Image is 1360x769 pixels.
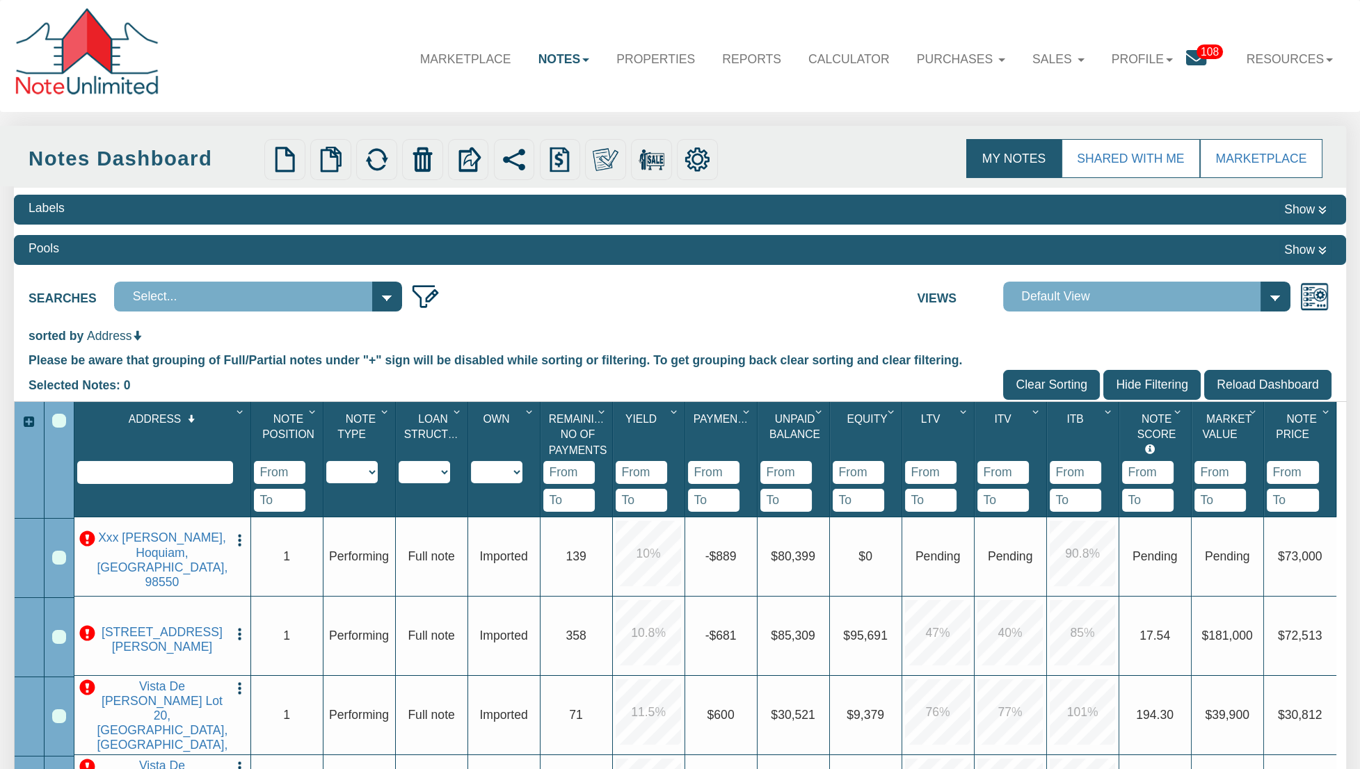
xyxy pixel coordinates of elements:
[254,407,322,461] div: Note Position Sort None
[739,402,755,419] div: Column Menu
[905,407,973,512] div: Sort None
[760,461,812,484] input: From
[977,600,1043,665] div: 40.0
[1278,549,1322,563] span: $73,000
[1299,282,1329,311] img: views.png
[1202,413,1251,440] span: Market Value
[1204,370,1331,400] input: Reload Dashboard
[408,549,454,563] span: Full note
[858,549,872,563] span: $0
[760,407,829,461] div: Unpaid Balance Sort None
[1133,549,1178,563] span: Pending
[1205,708,1249,722] span: $39,900
[471,407,539,461] div: Own Sort None
[616,521,681,586] div: 10.0
[843,629,888,642] span: $95,691
[408,629,454,642] span: Full note
[456,147,481,172] img: export.svg
[543,461,595,484] input: From
[905,679,970,745] div: 76.0
[921,413,941,425] span: Ltv
[1267,489,1319,512] input: To
[1101,402,1117,419] div: Column Menu
[29,282,114,307] label: Searches
[547,147,573,172] img: history.png
[410,147,435,172] img: trash.png
[1278,629,1322,642] span: $72,513
[1276,413,1317,440] span: Note Price
[77,407,250,484] div: Sort Descending
[15,414,44,431] div: Expand All
[97,679,227,768] a: Vista De Leon Lot 20, Odessa, TX, 79766
[97,531,227,589] a: Xxx Dusty Ln, Hoquiam, WA, 98550
[254,407,322,512] div: Sort None
[77,407,250,461] div: Address Sort Descending
[97,625,227,654] a: W2327 State Highway 22, Gillett, WI, 54124
[1318,402,1335,419] div: Column Menu
[905,489,957,512] input: To
[1028,402,1045,419] div: Column Menu
[272,147,298,172] img: new.png
[549,413,611,456] span: Remaining No Of Payments
[977,679,1043,745] div: 77.0
[1194,489,1246,512] input: To
[1122,489,1174,512] input: To
[977,461,1029,484] input: From
[625,413,657,425] span: Yield
[847,708,884,722] span: $9,379
[326,407,394,483] div: Sort None
[688,461,739,484] input: From
[794,38,903,79] a: Calculator
[593,147,618,172] img: make_own.png
[525,38,603,79] a: Notes
[915,549,961,563] span: No Data
[29,370,141,401] div: Selected Notes: 0
[1267,407,1336,461] div: Note Price Sort None
[184,414,199,425] span: Sort Descending
[52,551,66,565] div: Row 1, Row Selection Checkbox
[1267,461,1319,484] input: From
[833,407,901,512] div: Sort None
[771,629,815,642] span: $85,309
[471,407,539,483] div: Sort None
[305,402,321,419] div: Column Menu
[364,147,390,172] img: refresh.png
[399,407,467,461] div: Loan Structure Sort None
[1050,600,1115,665] div: 85.0
[694,413,769,425] span: Payment(P&I)
[705,629,737,642] span: -$681
[283,629,290,642] span: 1
[760,407,829,512] div: Sort None
[603,38,709,79] a: Properties
[479,629,527,642] span: Imported
[688,407,756,461] div: Payment(P&I) Sort None
[1050,521,1115,586] div: 90.8
[709,38,795,79] a: Reports
[232,402,249,419] div: Column Menu
[616,407,684,512] div: Sort None
[1245,402,1262,419] div: Column Menu
[406,38,525,79] a: Marketplace
[337,413,376,440] span: Note Type
[688,407,756,512] div: Sort None
[1050,461,1101,484] input: From
[616,407,684,461] div: Yield Sort None
[1139,629,1170,642] span: 17.54
[1003,370,1100,400] input: Clear Sorting
[399,407,467,483] div: Sort None
[994,413,1011,425] span: Itv
[283,708,290,722] span: 1
[232,626,248,642] img: cell-menu.png
[905,600,970,665] div: 47.0
[29,329,83,343] span: sorted by
[1050,489,1101,512] input: To
[1018,38,1098,79] a: Sales
[329,549,389,563] span: Performing
[87,329,132,343] span: Address
[543,407,611,461] div: Remaining No Of Payments Sort None
[449,402,466,419] div: Column Menu
[688,489,739,512] input: To
[1267,407,1336,512] div: Sort None
[52,414,66,428] div: Select All
[329,708,389,722] span: Performing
